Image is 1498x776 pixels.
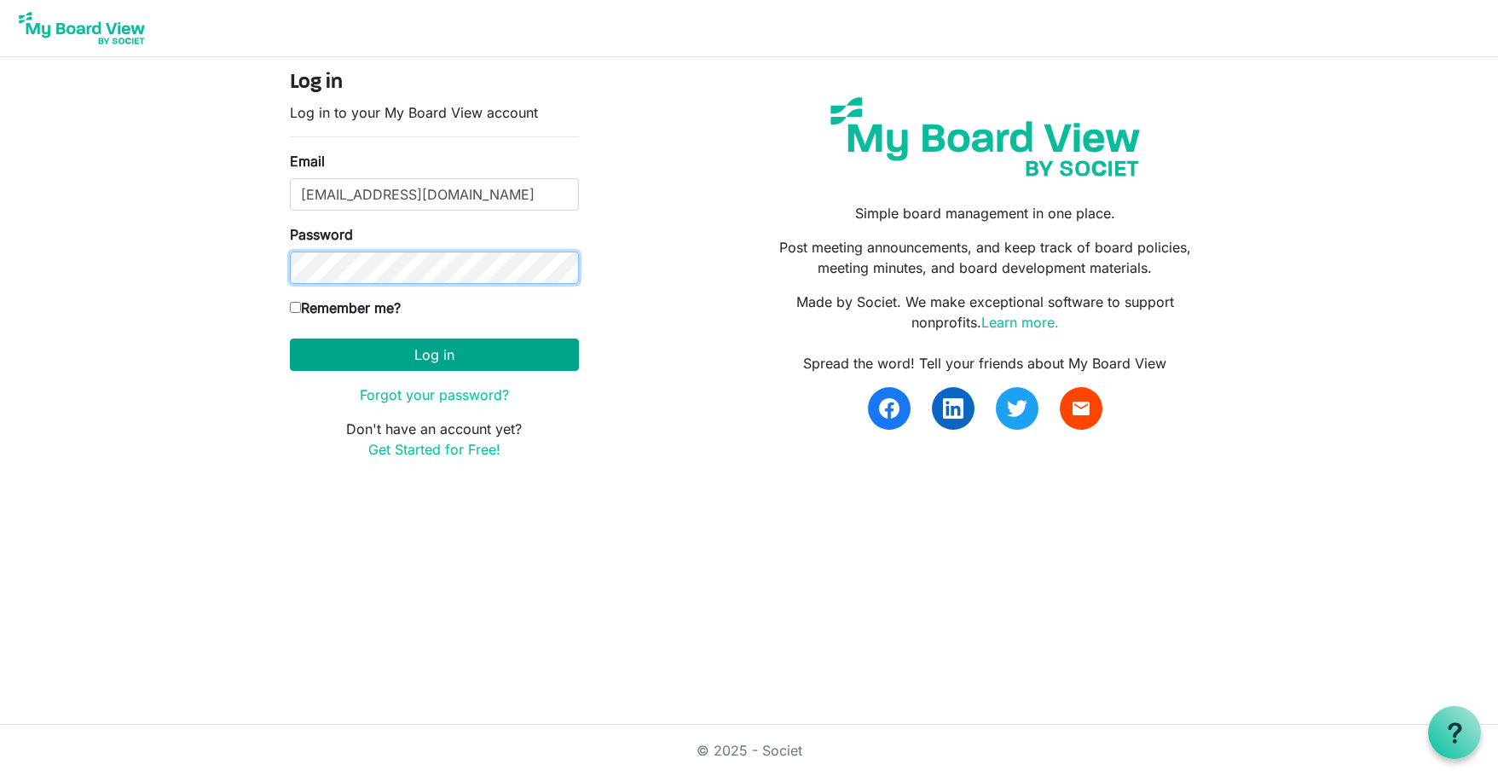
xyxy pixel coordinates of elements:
button: Log in [290,339,579,371]
img: facebook.svg [879,398,899,419]
input: Remember me? [290,302,301,313]
a: © 2025 - Societ [697,742,802,759]
label: Remember me? [290,298,401,318]
img: my-board-view-societ.svg [818,84,1153,189]
a: Get Started for Free! [368,441,500,458]
p: Simple board management in one place. [761,203,1208,223]
a: email [1060,387,1102,430]
div: Spread the word! Tell your friends about My Board View [761,353,1208,374]
p: Log in to your My Board View account [290,102,579,123]
a: Learn more. [981,314,1059,331]
p: Made by Societ. We make exceptional software to support nonprofits. [761,292,1208,333]
h4: Log in [290,71,579,96]
label: Email [290,151,325,171]
p: Post meeting announcements, and keep track of board policies, meeting minutes, and board developm... [761,237,1208,278]
img: My Board View Logo [14,7,150,49]
label: Password [290,224,353,245]
p: Don't have an account yet? [290,419,579,460]
a: Forgot your password? [360,386,509,403]
img: linkedin.svg [943,398,963,419]
span: email [1071,398,1091,419]
img: twitter.svg [1007,398,1027,419]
